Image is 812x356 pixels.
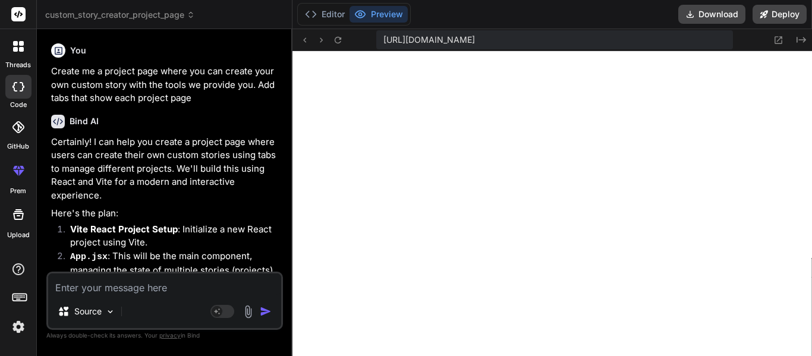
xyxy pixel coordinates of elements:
[45,9,195,21] span: custom_story_creator_project_page
[5,60,31,70] label: threads
[753,5,807,24] button: Deploy
[70,115,99,127] h6: Bind AI
[350,6,408,23] button: Preview
[70,45,86,56] h6: You
[7,230,30,240] label: Upload
[8,317,29,337] img: settings
[61,250,281,291] li: : This will be the main component, managing the state of multiple stories (projects) and handling...
[241,305,255,319] img: attachment
[260,305,272,317] img: icon
[51,207,281,220] p: Here's the plan:
[70,223,178,235] strong: Vite React Project Setup
[105,307,115,317] img: Pick Models
[74,305,102,317] p: Source
[678,5,745,24] button: Download
[292,51,812,356] iframe: Preview
[46,330,283,341] p: Always double-check its answers. Your in Bind
[383,34,475,46] span: [URL][DOMAIN_NAME]
[51,136,281,203] p: Certainly! I can help you create a project page where users can create their own custom stories u...
[10,100,27,110] label: code
[7,141,29,152] label: GitHub
[61,223,281,250] li: : Initialize a new React project using Vite.
[300,6,350,23] button: Editor
[70,252,108,262] code: App.jsx
[159,332,181,339] span: privacy
[51,65,281,105] p: Create me a project page where you can create your own custom story with the tools we provide you...
[10,186,26,196] label: prem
